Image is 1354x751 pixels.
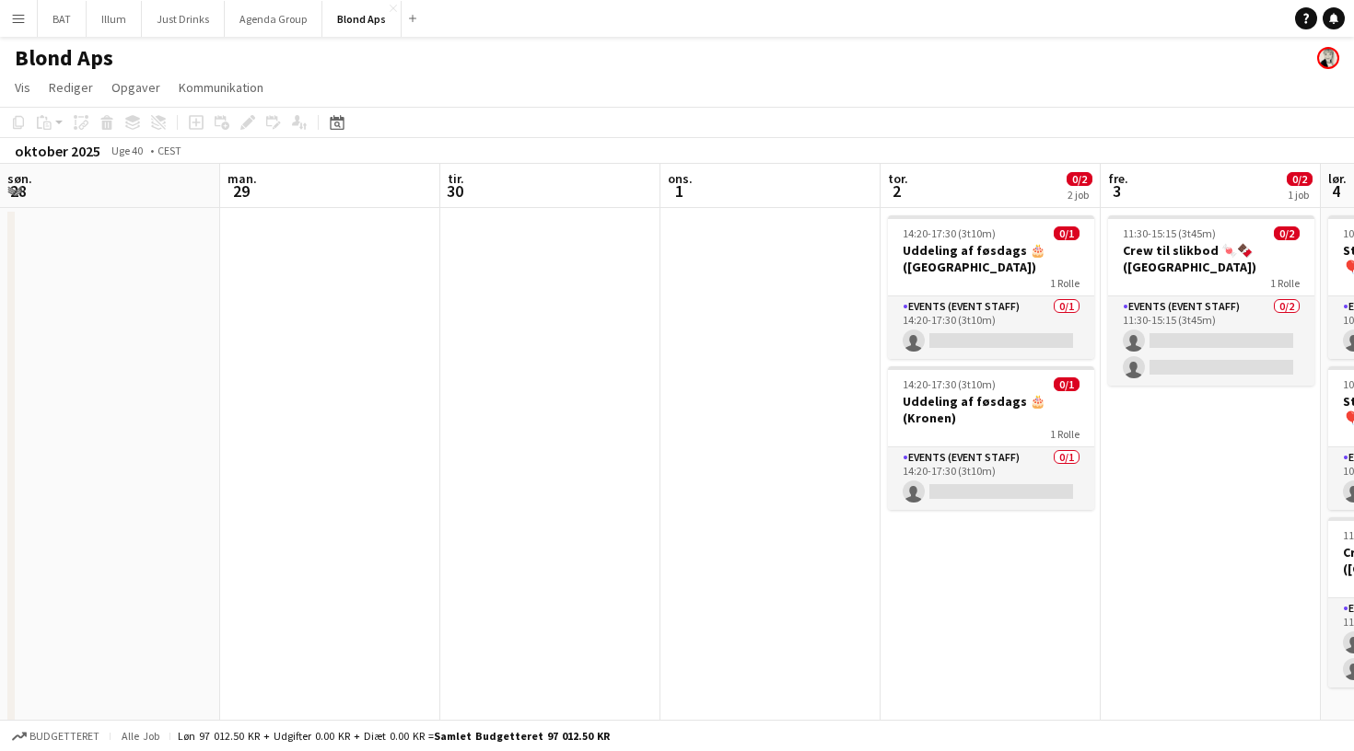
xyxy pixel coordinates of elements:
a: Vis [7,75,38,99]
span: tor. [888,170,908,187]
span: Opgaver [111,79,160,96]
app-card-role: Events (Event Staff)0/114:20-17:30 (3t10m) [888,296,1094,359]
span: 28 [5,180,32,202]
span: 14:20-17:30 (3t10m) [903,226,996,240]
app-job-card: 11:30-15:15 (3t45m)0/2Crew til slikbod 🍬🍫 ([GEOGRAPHIC_DATA])1 RolleEvents (Event Staff)0/211:30-... [1108,215,1314,386]
span: 4 [1325,180,1347,202]
span: lør. [1328,170,1347,187]
h3: Uddeling af føsdags 🎂 (Kronen) [888,393,1094,426]
span: 1 [665,180,693,202]
div: oktober 2025 [15,142,100,160]
app-card-role: Events (Event Staff)0/211:30-15:15 (3t45m) [1108,296,1314,386]
a: Rediger [41,75,100,99]
button: Illum [87,1,142,37]
span: Vis [15,79,30,96]
span: Rediger [49,79,93,96]
span: 1 Rolle [1050,427,1080,441]
div: CEST [158,144,181,157]
a: Opgaver [104,75,168,99]
span: 0/2 [1067,172,1092,186]
span: søn. [7,170,32,187]
button: Budgetteret [9,726,102,746]
button: Just Drinks [142,1,225,37]
app-user-avatar: Kersti Bøgebjerg [1317,47,1339,69]
span: 1 Rolle [1050,276,1080,290]
span: Kommunikation [179,79,263,96]
button: Agenda Group [225,1,322,37]
div: Løn 97 012.50 KR + Udgifter 0.00 KR + Diæt 0.00 KR = [178,729,610,743]
app-job-card: 14:20-17:30 (3t10m)0/1Uddeling af føsdags 🎂 ([GEOGRAPHIC_DATA])1 RolleEvents (Event Staff)0/114:2... [888,215,1094,359]
span: man. [228,170,257,187]
span: 3 [1105,180,1128,202]
span: 11:30-15:15 (3t45m) [1123,226,1216,240]
div: 1 job [1288,188,1312,202]
span: tir. [448,170,464,187]
span: Budgetteret [29,730,99,743]
span: 0/1 [1054,226,1080,240]
span: 2 [885,180,908,202]
span: ons. [668,170,693,187]
a: Kommunikation [171,75,271,99]
span: 14:20-17:30 (3t10m) [903,377,996,391]
span: fre. [1108,170,1128,187]
app-job-card: 14:20-17:30 (3t10m)0/1Uddeling af føsdags 🎂 (Kronen)1 RolleEvents (Event Staff)0/114:20-17:30 (3t... [888,366,1094,510]
span: Samlet budgetteret 97 012.50 KR [434,729,610,743]
span: 30 [445,180,464,202]
span: 0/2 [1287,172,1313,186]
div: 2 job [1068,188,1091,202]
button: BAT [38,1,87,37]
span: 0/1 [1054,377,1080,391]
app-card-role: Events (Event Staff)0/114:20-17:30 (3t10m) [888,447,1094,510]
span: 0/2 [1274,226,1300,240]
span: Alle job [118,729,162,743]
span: Uge 40 [104,144,150,157]
h3: Uddeling af føsdags 🎂 ([GEOGRAPHIC_DATA]) [888,242,1094,275]
h3: Crew til slikbod 🍬🍫 ([GEOGRAPHIC_DATA]) [1108,242,1314,275]
h1: Blond Aps [15,44,113,72]
span: 29 [225,180,257,202]
span: 1 Rolle [1270,276,1300,290]
button: Blond Aps [322,1,402,37]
